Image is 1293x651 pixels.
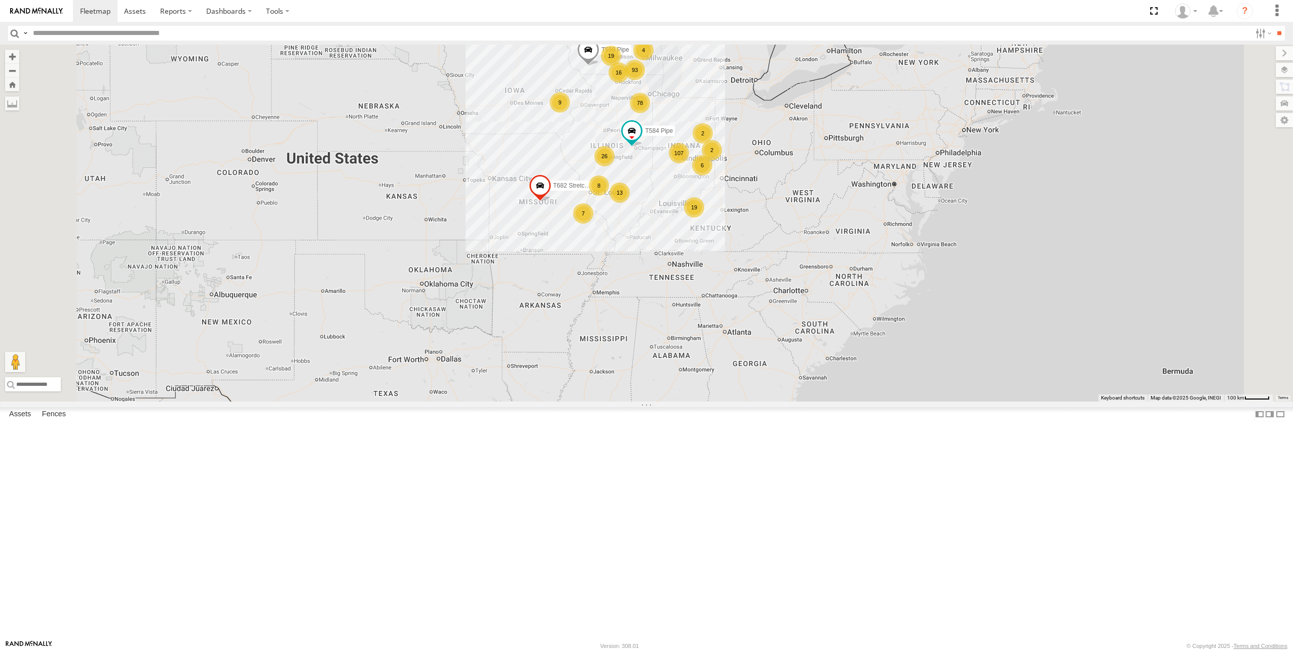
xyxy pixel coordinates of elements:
i: ? [1237,3,1253,19]
button: Keyboard shortcuts [1101,394,1145,402]
button: Zoom Home [5,78,19,91]
div: 19 [684,197,704,218]
a: Visit our Website [6,641,52,651]
label: Dock Summary Table to the Left [1254,407,1265,422]
div: 9 [550,92,570,113]
div: Version: 308.01 [600,643,639,649]
a: Terms and Conditions [1234,643,1287,649]
div: © Copyright 2025 - [1187,643,1287,649]
span: T559 Pipe [601,46,629,53]
a: Terms (opens in new tab) [1278,396,1288,400]
div: 8 [589,175,609,196]
label: Search Filter Options [1251,26,1273,41]
button: Zoom in [5,50,19,63]
label: Search Query [21,26,29,41]
label: Fences [37,407,71,421]
div: 107 [669,143,689,163]
button: Zoom out [5,63,19,78]
button: Map Scale: 100 km per 46 pixels [1224,394,1273,402]
img: rand-logo.svg [10,8,63,15]
div: 78 [630,93,650,113]
label: Map Settings [1276,113,1293,127]
div: 2 [702,140,722,160]
span: T682 Stretch Flat [553,182,600,189]
div: 2 [693,123,713,143]
span: 100 km [1227,395,1244,401]
div: 4 [633,40,654,60]
label: Measure [5,96,19,111]
label: Assets [4,407,36,421]
div: 26 [594,146,615,166]
span: T584 Pipe [645,127,673,134]
div: 6 [692,155,712,175]
label: Hide Summary Table [1275,407,1285,422]
div: 19 [601,46,621,66]
div: 16 [609,62,629,83]
span: Map data ©2025 Google, INEGI [1151,395,1221,401]
div: 93 [625,60,645,80]
div: Deliance Neal [1171,4,1201,19]
label: Dock Summary Table to the Right [1265,407,1275,422]
div: 13 [610,183,630,203]
button: Drag Pegman onto the map to open Street View [5,352,25,372]
div: 7 [573,203,593,224]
